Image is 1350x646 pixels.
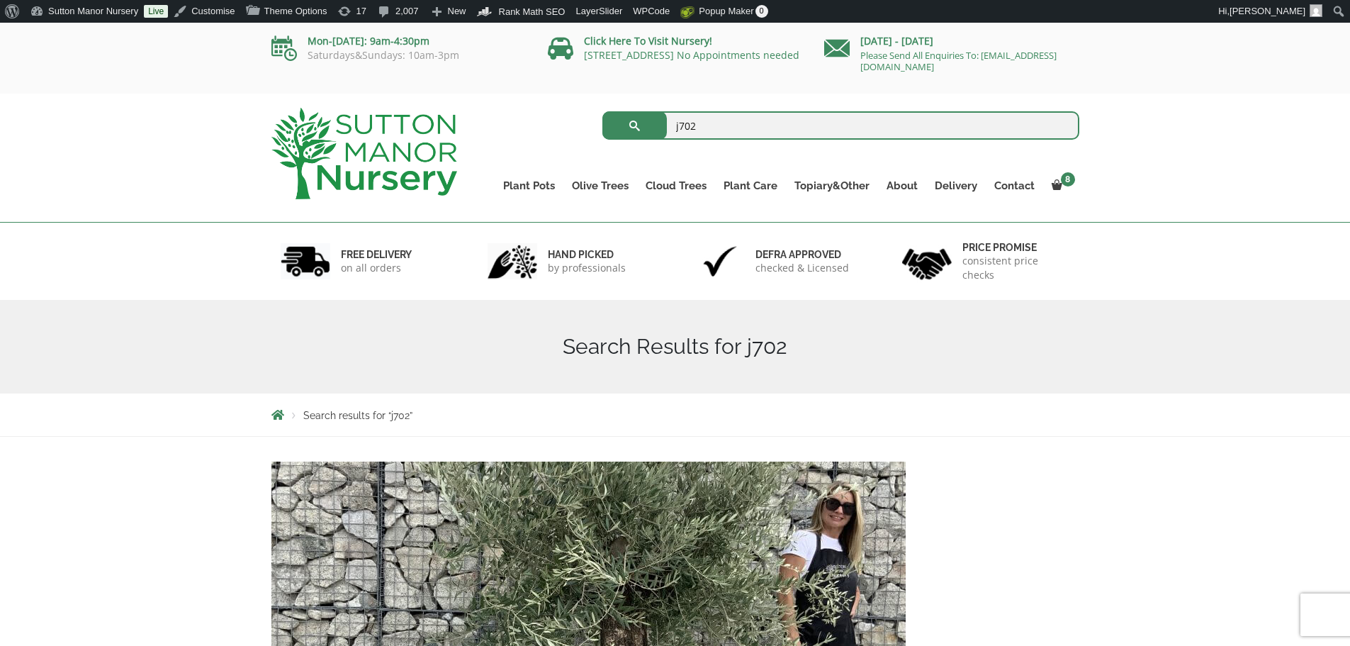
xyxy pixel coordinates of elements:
[962,241,1070,254] h6: Price promise
[878,176,926,196] a: About
[499,6,566,17] span: Rank Math SEO
[488,243,537,279] img: 2.jpg
[548,261,626,275] p: by professionals
[271,33,527,50] p: Mon-[DATE]: 9am-4:30pm
[1230,6,1305,16] span: [PERSON_NAME]
[986,176,1043,196] a: Contact
[786,176,878,196] a: Topiary&Other
[755,248,849,261] h6: Defra approved
[563,176,637,196] a: Olive Trees
[755,261,849,275] p: checked & Licensed
[962,254,1070,282] p: consistent price checks
[824,33,1079,50] p: [DATE] - [DATE]
[926,176,986,196] a: Delivery
[271,334,1079,360] h1: Search Results for j702
[495,176,563,196] a: Plant Pots
[1061,172,1075,186] span: 8
[902,240,952,283] img: 4.jpg
[341,261,412,275] p: on all orders
[281,243,330,279] img: 1.jpg
[271,108,457,199] img: logo
[755,5,768,18] span: 0
[303,410,412,421] span: Search results for “j702”
[271,50,527,61] p: Saturdays&Sundays: 10am-3pm
[548,248,626,261] h6: hand picked
[271,606,906,620] a: Gnarled Olive Tree J702
[715,176,786,196] a: Plant Care
[860,49,1057,73] a: Please Send All Enquiries To: [EMAIL_ADDRESS][DOMAIN_NAME]
[602,111,1079,140] input: Search...
[637,176,715,196] a: Cloud Trees
[695,243,745,279] img: 3.jpg
[271,409,1079,421] nav: Breadcrumbs
[584,34,712,48] a: Click Here To Visit Nursery!
[584,48,799,62] a: [STREET_ADDRESS] No Appointments needed
[341,248,412,261] h6: FREE DELIVERY
[144,5,168,18] a: Live
[1043,176,1079,196] a: 8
